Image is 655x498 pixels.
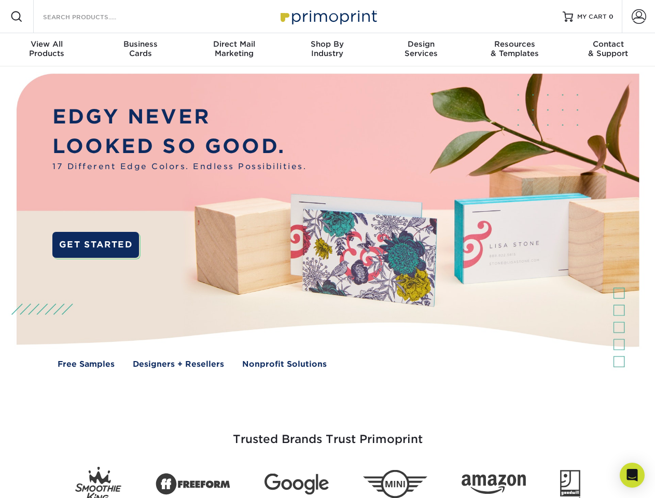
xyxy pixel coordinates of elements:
span: MY CART [577,12,607,21]
a: BusinessCards [93,33,187,66]
h3: Trusted Brands Trust Primoprint [24,408,631,459]
span: Resources [468,39,561,49]
iframe: Google Customer Reviews [3,466,88,494]
p: EDGY NEVER [52,102,306,132]
span: Contact [562,39,655,49]
div: Cards [93,39,187,58]
img: Primoprint [276,5,380,27]
a: Shop ByIndustry [281,33,374,66]
span: 0 [609,13,614,20]
div: Open Intercom Messenger [620,463,645,488]
span: Design [374,39,468,49]
a: Nonprofit Solutions [242,358,327,370]
img: Goodwill [560,470,580,498]
p: LOOKED SO GOOD. [52,132,306,161]
span: Business [93,39,187,49]
input: SEARCH PRODUCTS..... [42,10,143,23]
span: Shop By [281,39,374,49]
a: DesignServices [374,33,468,66]
div: & Templates [468,39,561,58]
img: Google [264,474,329,495]
div: Marketing [187,39,281,58]
a: Contact& Support [562,33,655,66]
a: Designers + Resellers [133,358,224,370]
div: & Support [562,39,655,58]
a: Direct MailMarketing [187,33,281,66]
div: Services [374,39,468,58]
span: 17 Different Edge Colors. Endless Possibilities. [52,161,306,173]
div: Industry [281,39,374,58]
a: GET STARTED [52,232,139,258]
span: Direct Mail [187,39,281,49]
a: Free Samples [58,358,115,370]
a: Resources& Templates [468,33,561,66]
img: Amazon [462,475,526,494]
